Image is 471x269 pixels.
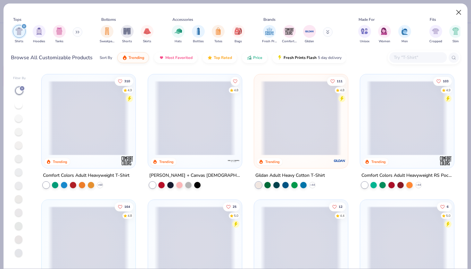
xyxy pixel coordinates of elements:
[360,39,369,44] span: Unisex
[359,17,375,22] div: Made For
[103,28,111,35] img: Sweatpants Image
[33,25,45,44] button: filter button
[433,77,452,86] button: Like
[361,28,368,35] img: Unisex Image
[141,25,153,44] div: filter for Skirts
[212,25,225,44] div: filter for Totes
[172,25,185,44] button: filter button
[393,54,442,61] input: Try "T-Shirt"
[121,25,134,44] button: filter button
[234,88,238,93] div: 4.8
[381,28,388,35] img: Women Image
[215,28,222,35] img: Totes Image
[398,25,411,44] div: filter for Men
[439,154,452,167] img: Comfort Colors logo
[202,52,237,63] button: Top Rated
[303,25,316,44] button: filter button
[305,39,314,44] span: Gildan
[159,55,164,60] img: most_fav.gif
[193,39,204,44] span: Bottles
[100,39,114,44] span: Sweatpants
[11,54,93,61] div: Browse All Customizable Products
[327,77,346,86] button: Like
[429,25,442,44] button: filter button
[230,77,239,86] button: Like
[122,39,132,44] span: Shorts
[262,25,277,44] button: filter button
[223,202,239,211] button: Like
[282,25,297,44] button: filter button
[195,28,202,35] img: Bottles Image
[282,25,297,44] div: filter for Comfort Colors
[253,55,262,60] span: Price
[100,25,114,44] div: filter for Sweatpants
[447,205,449,208] span: 6
[452,28,459,35] img: Slim Image
[13,25,26,44] button: filter button
[401,28,408,35] img: Men Image
[429,25,442,44] div: filter for Cropped
[53,25,66,44] button: filter button
[430,17,436,22] div: Fits
[255,172,325,180] div: Gildan Adult Heavy Cotton T-Shirt
[143,39,151,44] span: Skirts
[232,25,245,44] div: filter for Bags
[378,25,391,44] button: filter button
[172,25,185,44] div: filter for Hats
[446,88,450,93] div: 4.9
[235,39,242,44] span: Bags
[318,54,342,61] span: 5 day delivery
[262,25,277,44] div: filter for Fresh Prints
[379,39,390,44] span: Women
[449,25,462,44] div: filter for Slim
[55,39,63,44] span: Tanks
[432,28,439,35] img: Cropped Image
[416,183,421,187] span: + 44
[192,25,205,44] button: filter button
[56,28,63,35] img: Tanks Image
[100,25,114,44] button: filter button
[285,27,294,36] img: Comfort Colors Image
[53,25,66,44] div: filter for Tanks
[13,17,21,22] div: Tops
[212,25,225,44] button: filter button
[429,39,442,44] span: Cropped
[13,25,26,44] div: filter for Shirts
[15,28,23,35] img: Shirts Image
[122,55,127,60] img: trending.gif
[33,25,45,44] div: filter for Hoodies
[329,202,346,211] button: Like
[227,154,240,167] img: Bella + Canvas logo
[128,88,132,93] div: 4.9
[144,28,151,35] img: Skirts Image
[310,183,315,187] span: + 44
[121,25,134,44] div: filter for Shorts
[115,77,133,86] button: Like
[401,39,408,44] span: Men
[262,39,277,44] span: Fresh Prints
[242,52,267,63] button: Price
[437,202,452,211] button: Like
[98,183,103,187] span: + 60
[340,214,344,218] div: 4.4
[115,202,133,211] button: Like
[339,205,343,208] span: 12
[303,25,316,44] div: filter for Gildan
[398,25,411,44] button: filter button
[378,25,391,44] div: filter for Women
[265,27,274,36] img: Fresh Prints Image
[117,52,149,63] button: Trending
[358,25,371,44] div: filter for Unisex
[234,214,238,218] div: 5.0
[175,39,182,44] span: Hats
[33,39,45,44] span: Hoodies
[43,172,129,180] div: Comfort Colors Adult Heavyweight T-Shirt
[214,55,232,60] span: Top Rated
[124,79,130,83] span: 310
[175,28,182,35] img: Hats Image
[141,25,153,44] button: filter button
[446,214,450,218] div: 5.0
[263,17,276,22] div: Brands
[149,172,241,180] div: [PERSON_NAME] + Canvas [DEMOGRAPHIC_DATA]' Micro Ribbed Baby Tee
[124,205,130,208] span: 164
